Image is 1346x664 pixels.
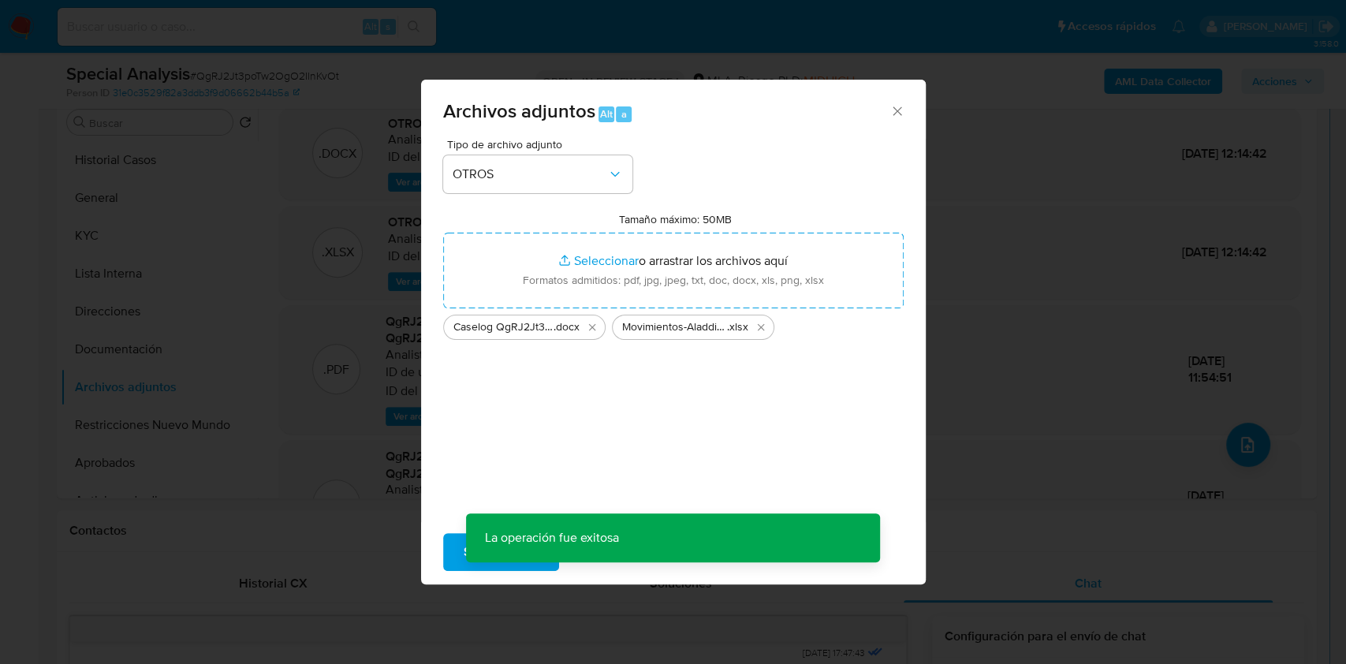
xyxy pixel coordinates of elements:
[443,308,904,340] ul: Archivos seleccionados
[751,318,770,337] button: Eliminar Movimientos-Aladdin-390875677.xlsx
[600,106,613,121] span: Alt
[727,319,748,335] span: .xlsx
[466,513,638,562] p: La operación fue exitosa
[453,319,554,335] span: Caselog QgRJ2Jt3poTw2OgO2IlnKvOt_2025_09_08_12_53_23
[619,212,732,226] label: Tamaño máximo: 50MB
[889,103,904,118] button: Cerrar
[621,106,627,121] span: a
[586,535,637,569] span: Cancelar
[443,533,559,571] button: Subir archivo
[453,166,607,182] span: OTROS
[583,318,602,337] button: Eliminar Caselog QgRJ2Jt3poTw2OgO2IlnKvOt_2025_09_08_12_53_23.docx
[447,139,636,150] span: Tipo de archivo adjunto
[443,155,632,193] button: OTROS
[464,535,539,569] span: Subir archivo
[554,319,580,335] span: .docx
[622,319,727,335] span: Movimientos-Aladdin-390875677
[443,97,595,125] span: Archivos adjuntos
